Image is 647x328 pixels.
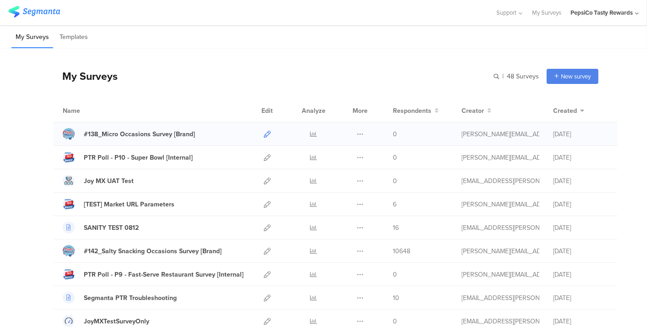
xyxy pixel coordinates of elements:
[257,99,277,122] div: Edit
[393,176,397,186] span: 0
[393,270,397,279] span: 0
[84,223,139,233] div: SANITY TEST 0812
[553,223,608,233] div: [DATE]
[393,129,397,139] span: 0
[63,268,244,280] a: PTR Poll - P9 - Fast-Serve Restaurant Survey [Internal]
[63,222,139,233] a: SANITY TEST 0812
[393,223,399,233] span: 16
[462,106,491,116] button: Creator
[63,128,195,140] a: #138_Micro Occasions Survey [Brand]
[393,246,410,256] span: 10648
[55,27,92,48] li: Templates
[553,106,577,116] span: Created
[553,106,584,116] button: Created
[63,151,193,163] a: PTR Poll - P10 - Super Bowl [Internal]
[393,153,397,162] span: 0
[84,293,177,303] div: Segmanta PTR Troubleshooting
[393,200,397,209] span: 6
[84,200,174,209] div: [TEST] Market URL Parameters
[63,315,149,327] a: JoyMXTestSurveyOnly
[501,72,505,81] span: |
[497,8,517,17] span: Support
[462,246,539,256] div: megan.lynch@pepsico.com
[462,293,539,303] div: andreza.godoy.contractor@pepsico.com
[571,8,633,17] div: PepsiCo Tasty Rewards
[84,317,149,326] div: JoyMXTestSurveyOnly
[553,200,608,209] div: [DATE]
[462,106,484,116] span: Creator
[8,6,60,17] img: segmanta logo
[11,27,53,48] li: My Surveys
[462,223,539,233] div: andreza.godoy.contractor@pepsico.com
[553,153,608,162] div: [DATE]
[393,106,439,116] button: Respondents
[553,246,608,256] div: [DATE]
[553,293,608,303] div: [DATE]
[53,68,118,84] div: My Surveys
[63,175,134,187] a: Joy MX UAT Test
[462,129,539,139] div: megan.lynch@pepsico.com
[84,270,244,279] div: PTR Poll - P9 - Fast-Serve Restaurant Survey [Internal]
[84,153,193,162] div: PTR Poll - P10 - Super Bowl [Internal]
[84,176,134,186] div: Joy MX UAT Test
[553,176,608,186] div: [DATE]
[393,106,431,116] span: Respondents
[553,317,608,326] div: [DATE]
[63,106,118,116] div: Name
[84,129,195,139] div: #138_Micro Occasions Survey [Brand]
[507,72,539,81] span: 48 Surveys
[462,317,539,326] div: andreza.godoy.contractor@pepsico.com
[462,200,539,209] div: megan.lynch@pepsico.com
[300,99,327,122] div: Analyze
[63,245,222,257] a: #142_Salty Snacking Occasions Survey [Brand]
[393,293,399,303] span: 10
[84,246,222,256] div: #142_Salty Snacking Occasions Survey [Brand]
[462,270,539,279] div: megan.lynch@pepsico.com
[561,72,591,81] span: New survey
[63,292,177,304] a: Segmanta PTR Troubleshooting
[462,176,539,186] div: andreza.godoy.contractor@pepsico.com
[393,317,397,326] span: 0
[63,198,174,210] a: [TEST] Market URL Parameters
[350,99,370,122] div: More
[553,129,608,139] div: [DATE]
[462,153,539,162] div: megan.lynch@pepsico.com
[553,270,608,279] div: [DATE]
